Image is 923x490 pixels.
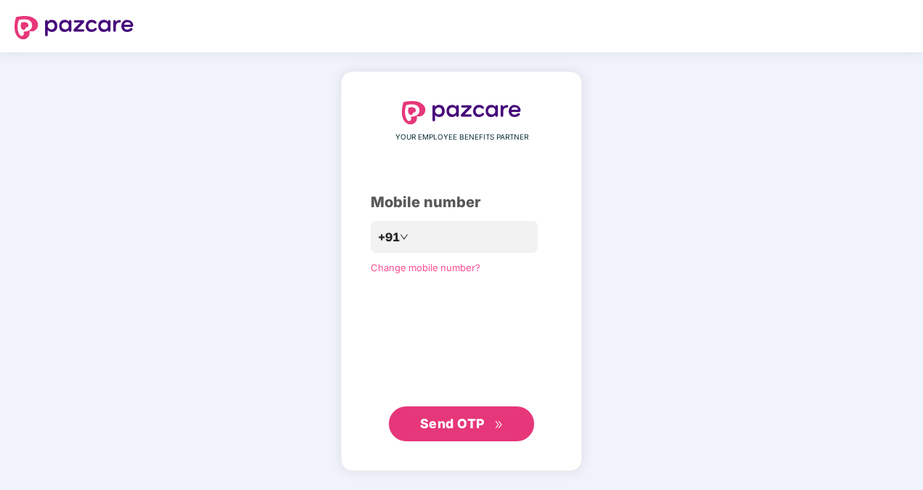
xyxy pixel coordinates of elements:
[402,101,521,124] img: logo
[420,416,485,431] span: Send OTP
[389,406,534,441] button: Send OTPdouble-right
[371,191,552,214] div: Mobile number
[395,132,528,143] span: YOUR EMPLOYEE BENEFITS PARTNER
[371,262,480,273] a: Change mobile number?
[400,233,408,241] span: down
[15,16,134,39] img: logo
[494,420,504,430] span: double-right
[378,228,400,246] span: +91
